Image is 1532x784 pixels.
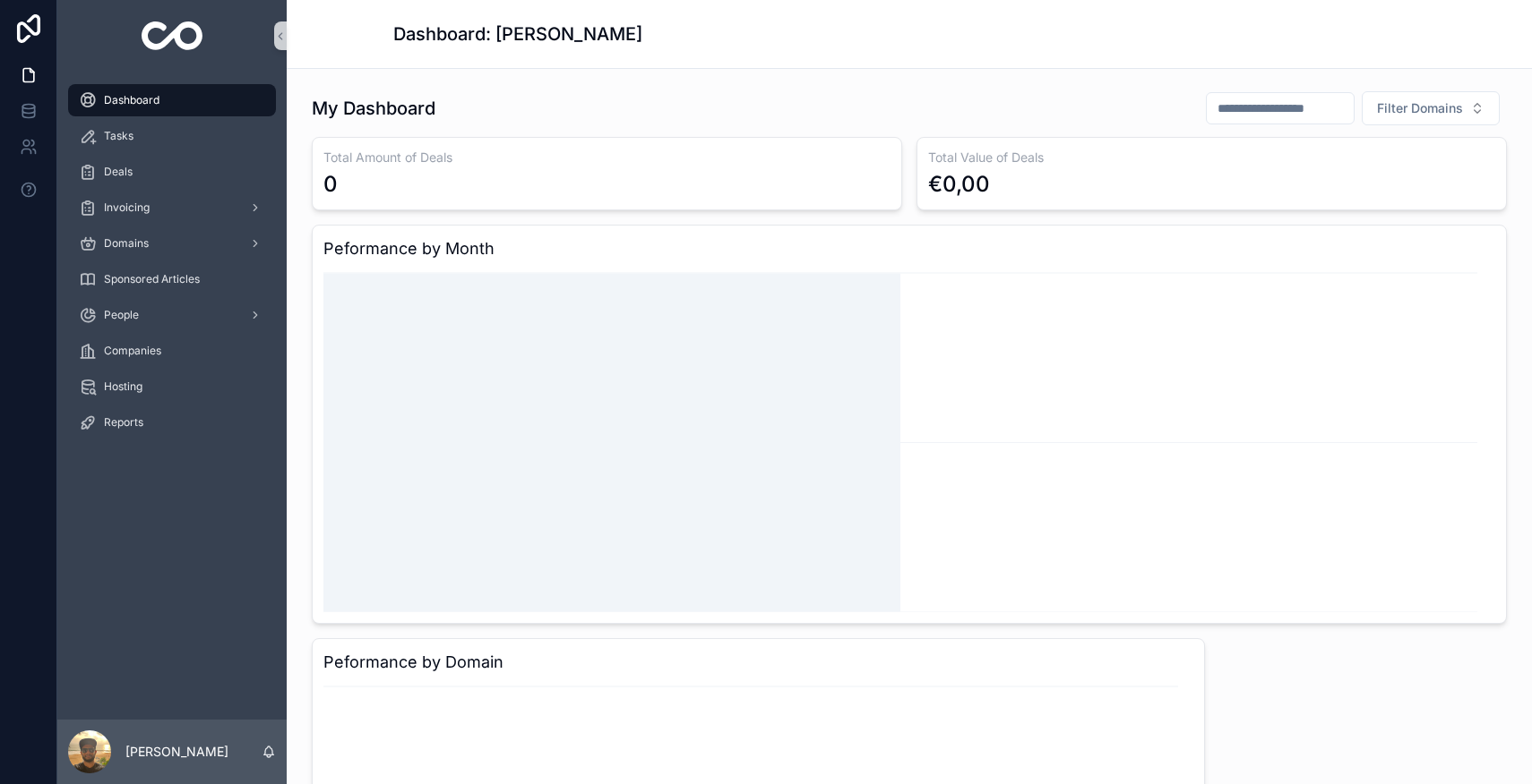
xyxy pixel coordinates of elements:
[104,200,150,215] span: Invoicing
[323,236,1495,261] h3: Peformance by Month
[323,650,1193,675] h3: Peformance by Domain
[68,84,276,116] a: Dashboard
[104,415,143,430] span: Reports
[125,743,228,761] p: [PERSON_NAME]
[142,21,203,50] img: App logo
[312,96,435,121] h1: My Dashboard
[104,379,142,394] span: Hosting
[68,227,276,260] a: Domains
[68,192,276,224] a: Invoicing
[68,120,276,152] a: Tasks
[57,72,287,462] div: scrollable content
[104,344,161,358] span: Companies
[104,308,139,322] span: People
[68,299,276,331] a: People
[104,236,149,251] span: Domains
[104,165,133,179] span: Deals
[104,272,200,286] span: Sponsored Articles
[323,149,891,166] h3: Total Amount of Deals
[68,263,276,295] a: Sponsored Articles
[1377,99,1463,117] span: Filter Domains
[393,21,642,47] h1: Dashboard: [PERSON_NAME]
[68,156,276,188] a: Deals
[68,371,276,403] a: Hosting
[104,129,133,143] span: Tasks
[104,93,159,107] span: Dashboard
[323,268,1495,612] div: chart
[1362,91,1500,125] button: Select Button
[323,170,338,199] div: 0
[928,149,1495,166] h3: Total Value of Deals
[928,170,990,199] div: €0,00
[68,335,276,367] a: Companies
[68,406,276,439] a: Reports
